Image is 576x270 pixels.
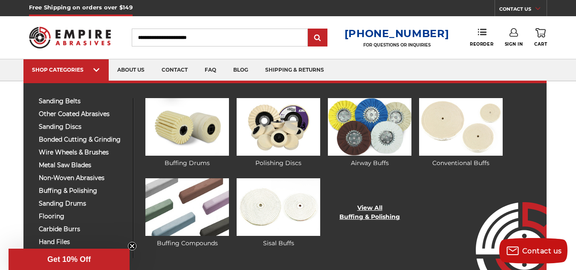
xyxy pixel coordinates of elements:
[47,255,91,264] span: Get 10% Off
[39,162,127,168] span: metal saw blades
[196,59,225,81] a: faq
[9,249,130,270] div: Get 10% OffClose teaser
[534,41,547,47] span: Cart
[39,124,127,130] span: sanding discs
[328,98,411,168] a: Airway Buffs
[153,59,196,81] a: contact
[419,98,503,168] a: Conventional Buffs
[344,27,449,40] a: [PHONE_NUMBER]
[39,136,127,143] span: bonded cutting & grinding
[499,238,567,264] button: Contact us
[145,98,229,156] img: Buffing Drums
[534,28,547,47] a: Cart
[470,28,493,46] a: Reorder
[39,239,127,245] span: hand files
[237,98,320,168] a: Polishing Discs
[39,149,127,156] span: wire wheels & brushes
[39,175,127,181] span: non-woven abrasives
[499,4,547,16] a: CONTACT US
[39,188,127,194] span: buffing & polishing
[237,98,320,156] img: Polishing Discs
[237,178,320,236] img: Sisal Buffs
[419,98,503,156] img: Conventional Buffs
[32,67,100,73] div: SHOP CATEGORIES
[39,200,127,207] span: sanding drums
[128,242,136,250] button: Close teaser
[328,98,411,156] img: Airway Buffs
[344,42,449,48] p: FOR QUESTIONS OR INQUIRIES
[522,247,562,255] span: Contact us
[39,213,127,220] span: flooring
[257,59,333,81] a: shipping & returns
[339,203,400,221] a: View AllBuffing & Polishing
[145,178,229,248] a: Buffing Compounds
[505,41,523,47] span: Sign In
[470,41,493,47] span: Reorder
[29,21,111,53] img: Empire Abrasives
[309,29,326,46] input: Submit
[39,98,127,105] span: sanding belts
[145,98,229,168] a: Buffing Drums
[39,111,127,117] span: other coated abrasives
[145,178,229,236] img: Buffing Compounds
[109,59,153,81] a: about us
[237,178,320,248] a: Sisal Buffs
[225,59,257,81] a: blog
[39,226,127,232] span: carbide burrs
